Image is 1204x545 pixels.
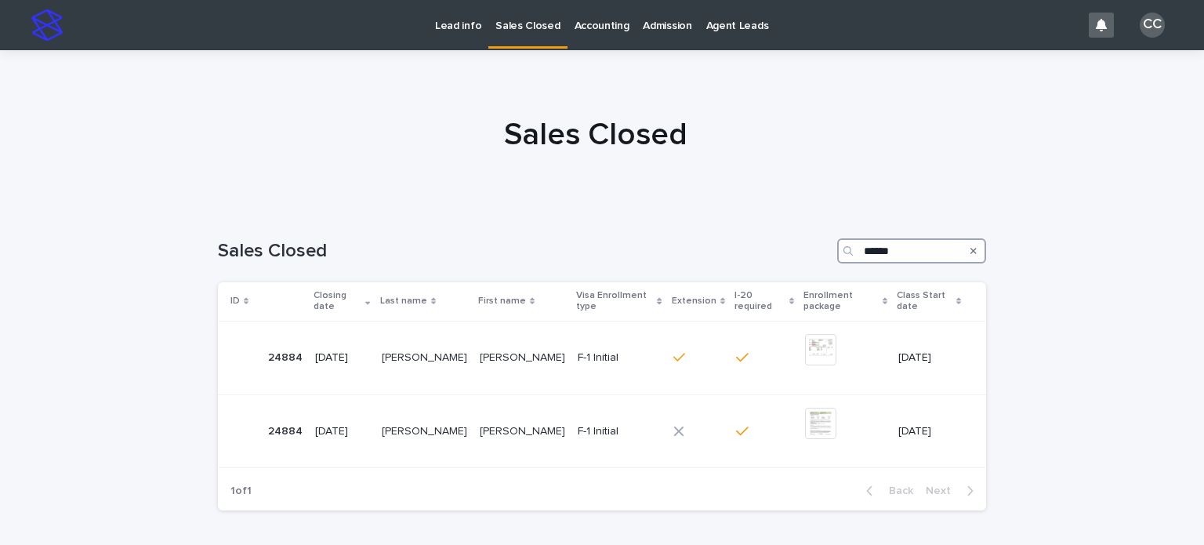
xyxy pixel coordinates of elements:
p: [DATE] [898,351,961,365]
p: [DATE] [315,425,369,438]
p: Ramirez Yepes [382,422,470,438]
span: Next [926,485,960,496]
img: stacker-logo-s-only.png [31,9,63,41]
p: Darwin Alejandro [480,348,568,365]
p: F-1 Initial [578,351,661,365]
tr: 2488424884 [DATE][PERSON_NAME][PERSON_NAME] [PERSON_NAME][PERSON_NAME] F-1 Initial[DATE] [218,394,986,468]
button: Next [919,484,986,498]
p: Last name [380,292,427,310]
h1: Sales Closed [218,240,831,263]
div: CC [1140,13,1165,38]
p: Class Start date [897,287,952,316]
p: [DATE] [898,425,961,438]
input: Search [837,238,986,263]
tr: 2488424884 [DATE][PERSON_NAME][PERSON_NAME] [PERSON_NAME][PERSON_NAME] F-1 Initial[DATE] [218,321,986,394]
h1: Sales Closed [212,116,980,154]
p: 24884 [268,348,306,365]
p: F-1 Initial [578,425,661,438]
p: First name [478,292,526,310]
p: Extension [672,292,716,310]
p: [DATE] [315,351,369,365]
p: Ramirez Yepes [382,348,470,365]
button: Back [854,484,919,498]
p: Visa Enrollment type [576,287,654,316]
p: Closing date [314,287,361,316]
p: 1 of 1 [218,472,264,510]
span: Back [879,485,913,496]
p: 24884 [268,422,306,438]
p: I-20 required [734,287,785,316]
p: Enrollment package [803,287,879,316]
p: Darwin Alejandro [480,422,568,438]
p: ID [230,292,240,310]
